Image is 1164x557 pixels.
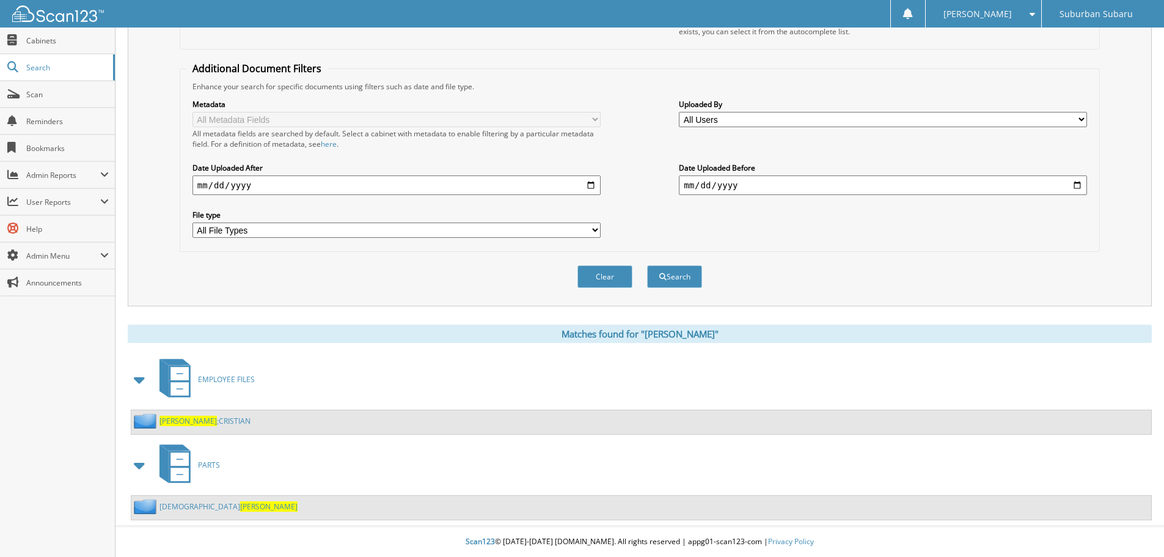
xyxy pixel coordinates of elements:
[1103,498,1164,557] iframe: Chat Widget
[159,416,217,426] span: [PERSON_NAME]
[26,143,109,153] span: Bookmarks
[192,99,601,109] label: Metadata
[192,163,601,173] label: Date Uploaded After
[26,89,109,100] span: Scan
[466,536,495,547] span: Scan123
[26,35,109,46] span: Cabinets
[768,536,814,547] a: Privacy Policy
[159,416,251,426] a: [PERSON_NAME];CRISTIAN
[943,10,1012,18] span: [PERSON_NAME]
[577,265,632,288] button: Clear
[26,116,109,127] span: Reminders
[198,374,255,385] span: EMPLOYEE FILES
[192,175,601,195] input: start
[186,81,1093,92] div: Enhance your search for specific documents using filters such as date and file type.
[192,128,601,149] div: All metadata fields are searched by default. Select a cabinet with metadata to enable filtering b...
[198,460,220,470] span: PARTS
[26,197,100,207] span: User Reports
[26,62,107,73] span: Search
[1060,10,1133,18] span: Suburban Subaru
[26,170,100,180] span: Admin Reports
[12,6,104,22] img: scan123-logo-white.svg
[186,62,328,75] legend: Additional Document Filters
[26,224,109,234] span: Help
[128,325,1152,343] div: Matches found for "[PERSON_NAME]"
[679,175,1087,195] input: end
[240,501,298,512] span: [PERSON_NAME]
[152,355,255,404] a: EMPLOYEE FILES
[192,210,601,220] label: File type
[152,441,220,489] a: PARTS
[321,139,337,149] a: here
[679,163,1087,173] label: Date Uploaded Before
[26,251,100,261] span: Admin Menu
[115,527,1164,557] div: © [DATE]-[DATE] [DOMAIN_NAME]. All rights reserved | appg01-scan123-com |
[647,265,702,288] button: Search
[159,501,298,512] a: [DEMOGRAPHIC_DATA][PERSON_NAME]
[134,413,159,429] img: folder2.png
[134,499,159,514] img: folder2.png
[679,99,1087,109] label: Uploaded By
[26,278,109,288] span: Announcements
